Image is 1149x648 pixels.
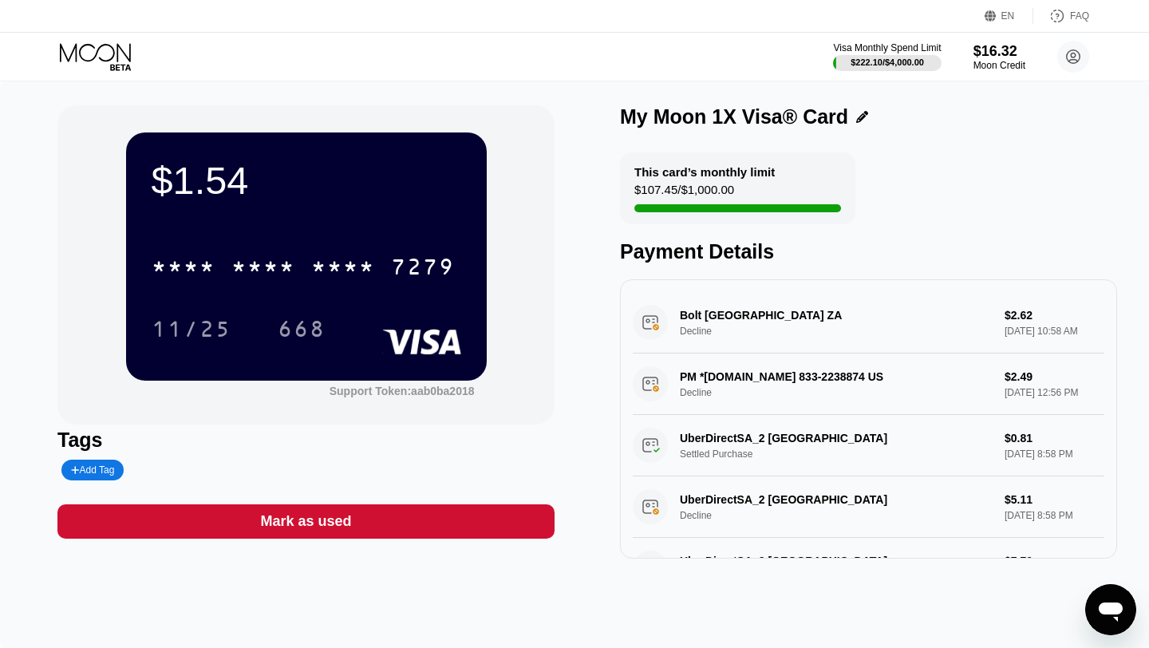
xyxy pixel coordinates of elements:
[152,318,231,344] div: 11/25
[330,385,475,397] div: Support Token:aab0ba2018
[61,460,124,480] div: Add Tag
[833,42,941,71] div: Visa Monthly Spend Limit$222.10/$4,000.00
[57,504,555,539] div: Mark as used
[57,429,555,452] div: Tags
[1085,584,1136,635] iframe: Button to launch messaging window
[833,42,941,53] div: Visa Monthly Spend Limit
[1033,8,1089,24] div: FAQ
[634,183,734,204] div: $107.45 / $1,000.00
[330,385,475,397] div: Support Token: aab0ba2018
[620,240,1117,263] div: Payment Details
[391,256,455,282] div: 7279
[973,43,1025,60] div: $16.32
[973,43,1025,71] div: $16.32Moon Credit
[152,158,461,203] div: $1.54
[140,309,243,349] div: 11/25
[266,309,338,349] div: 668
[1070,10,1089,22] div: FAQ
[973,60,1025,71] div: Moon Credit
[985,8,1033,24] div: EN
[634,165,775,179] div: This card’s monthly limit
[71,464,114,476] div: Add Tag
[260,512,351,531] div: Mark as used
[1001,10,1015,22] div: EN
[278,318,326,344] div: 668
[620,105,848,128] div: My Moon 1X Visa® Card
[851,57,924,67] div: $222.10 / $4,000.00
